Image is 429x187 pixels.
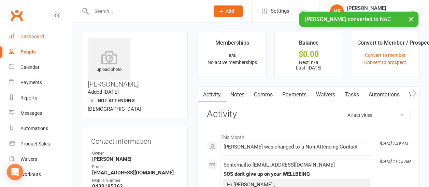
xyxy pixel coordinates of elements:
[330,4,344,18] div: HF
[340,87,364,103] a: Tasks
[20,95,37,100] div: Reports
[9,44,72,60] a: People
[277,87,311,103] a: Payments
[224,162,335,168] span: Sent email to [EMAIL_ADDRESS][DOMAIN_NAME]
[20,80,42,85] div: Payments
[92,177,178,184] div: Mobile Number
[207,130,411,141] li: This Month
[88,89,119,95] time: Added [DATE]
[20,126,48,131] div: Automations
[92,164,178,170] div: Email
[9,152,72,167] a: Waivers
[405,12,417,26] button: ×
[364,60,406,65] a: Convert to prospect
[365,52,405,58] a: Convert to member
[92,150,178,157] div: Owner
[281,60,337,71] p: Next: n/a Last: [DATE]
[226,9,234,14] span: Add
[88,51,130,73] div: upload photo
[271,3,289,19] span: Settings
[299,12,418,27] div: [PERSON_NAME] converted to NAC
[20,156,37,162] div: Waivers
[92,170,178,176] strong: [EMAIL_ADDRESS][DOMAIN_NAME]
[9,121,72,136] a: Automations
[214,5,243,17] button: Add
[281,51,337,58] div: $0.00
[299,38,318,51] div: Balance
[98,98,135,103] span: Not Attending
[9,60,72,75] a: Calendar
[20,141,50,146] div: Product Sales
[9,136,72,152] a: Product Sales
[20,172,41,177] div: Workouts
[9,29,72,44] a: Dashboard
[364,87,404,103] a: Automations
[207,109,411,120] h3: Activity
[20,64,40,70] div: Calendar
[88,106,141,112] span: [DEMOGRAPHIC_DATA]
[9,167,72,182] a: Workouts
[9,75,72,90] a: Payments
[224,144,370,150] div: [PERSON_NAME] was changed to a Non-Attending Contact
[20,110,42,116] div: Messages
[224,171,370,177] div: SOS don't give up on your WELLBEING
[347,5,410,11] div: [PERSON_NAME]
[8,7,25,24] a: Clubworx
[229,52,236,58] strong: n/a
[89,6,205,16] input: Search...
[380,159,410,164] i: [DATE] 11:15 AM
[215,38,249,51] div: Memberships
[198,87,226,103] a: Activity
[249,87,277,103] a: Comms
[311,87,340,103] a: Waivers
[7,164,23,180] div: Open Intercom Messenger
[208,60,257,65] span: No active memberships
[92,156,178,162] strong: [PERSON_NAME]
[20,34,44,39] div: Dashboard
[20,49,36,54] div: People
[88,38,182,88] h3: [PERSON_NAME]
[380,141,408,146] i: [DATE] 7:39 AM
[347,11,410,17] div: KWS - Keeping Women Strong
[226,87,249,103] a: Notes
[9,90,72,106] a: Reports
[9,106,72,121] a: Messages
[91,135,178,145] h3: Contact information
